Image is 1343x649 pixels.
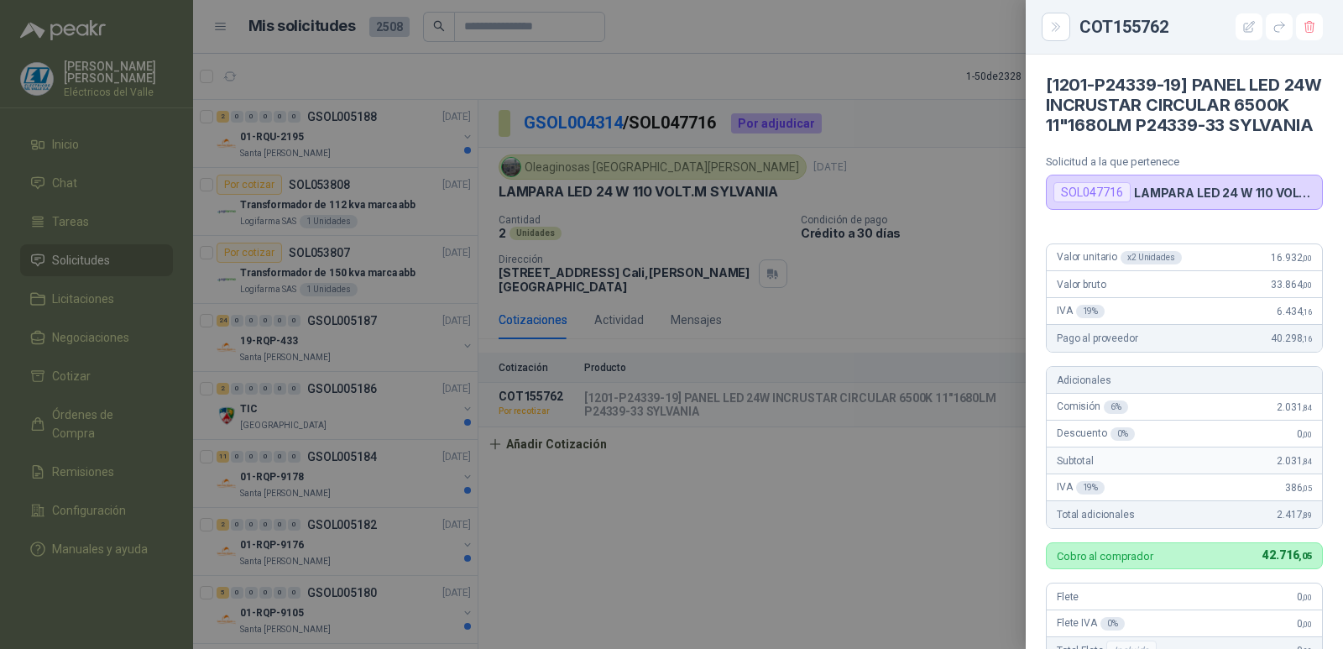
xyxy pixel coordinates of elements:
span: 386 [1285,482,1312,494]
p: Cobro al comprador [1057,551,1153,562]
span: IVA [1057,481,1105,495]
div: 0 % [1100,617,1125,631]
div: COT155762 [1079,13,1323,40]
button: Close [1046,17,1066,37]
span: ,00 [1302,593,1312,602]
span: Pago al proveedor [1057,332,1138,344]
span: ,05 [1299,551,1312,562]
span: 2.031 [1277,455,1312,467]
span: ,84 [1302,457,1312,466]
p: Solicitud a la que pertenece [1046,155,1323,168]
span: 40.298 [1271,332,1312,344]
div: 0 % [1110,427,1135,441]
span: ,16 [1302,307,1312,317]
div: x 2 Unidades [1121,251,1182,264]
div: Total adicionales [1047,501,1322,528]
span: ,00 [1302,430,1312,439]
span: Flete [1057,591,1079,603]
p: LAMPARA LED 24 W 110 VOLT.M SYLVANIA [1134,186,1315,200]
div: 19 % [1076,481,1105,495]
span: 2.031 [1277,401,1312,413]
span: ,00 [1302,620,1312,629]
span: 6.434 [1277,306,1312,317]
span: 42.716 [1262,548,1312,562]
span: Comisión [1057,400,1128,414]
span: 2.417 [1277,509,1312,521]
span: Flete IVA [1057,617,1125,631]
span: ,89 [1302,510,1312,520]
div: SOL047716 [1053,182,1131,202]
div: 6 % [1104,400,1128,414]
span: Descuento [1057,427,1135,441]
span: ,00 [1302,254,1312,263]
span: ,05 [1302,484,1312,493]
div: Adicionales [1047,367,1322,394]
span: ,00 [1302,280,1312,290]
span: 16.932 [1271,252,1312,264]
span: Valor unitario [1057,251,1182,264]
span: 33.864 [1271,279,1312,290]
span: 0 [1297,618,1312,630]
span: IVA [1057,305,1105,318]
span: 0 [1297,428,1312,440]
span: ,16 [1302,334,1312,343]
h4: [1201-P24339-19] PANEL LED 24W INCRUSTAR CIRCULAR 6500K 11"1680LM P24339-33 SYLVANIA [1046,75,1323,135]
div: 19 % [1076,305,1105,318]
span: Subtotal [1057,455,1094,467]
span: 0 [1297,591,1312,603]
span: Valor bruto [1057,279,1105,290]
span: ,84 [1302,403,1312,412]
